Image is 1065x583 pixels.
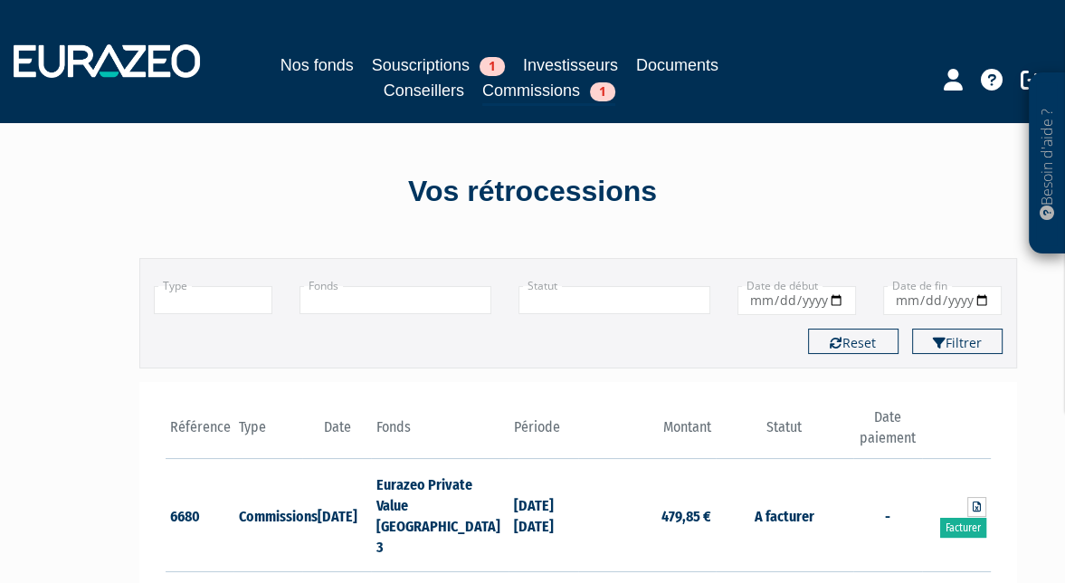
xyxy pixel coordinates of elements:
[14,44,200,77] img: 1732889491-logotype_eurazeo_blanc_rvb.png
[233,459,302,571] td: Commissions
[636,53,718,78] a: Documents
[808,329,899,354] button: Reset
[509,459,577,571] td: [DATE] [DATE]
[482,78,615,106] a: Commissions1
[384,78,464,103] a: Conseillers
[853,407,922,459] th: Date paiement
[590,82,615,101] span: 1
[509,407,577,459] th: Période
[302,407,371,459] th: Date
[372,53,505,78] a: Souscriptions1
[166,459,234,571] td: 6680
[912,329,1003,354] button: Filtrer
[281,53,354,78] a: Nos fonds
[578,407,716,459] th: Montant
[523,53,618,78] a: Investisseurs
[578,459,716,571] td: 479,85 €
[371,459,509,571] td: Eurazeo Private Value [GEOGRAPHIC_DATA] 3
[853,459,922,571] td: -
[716,459,853,571] td: A facturer
[940,518,986,538] a: Facturer
[302,459,371,571] td: [DATE]
[108,171,958,213] div: Vos rétrocessions
[716,407,853,459] th: Statut
[480,57,505,76] span: 1
[233,407,302,459] th: Type
[1037,82,1058,245] p: Besoin d'aide ?
[166,407,234,459] th: Référence
[371,407,509,459] th: Fonds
